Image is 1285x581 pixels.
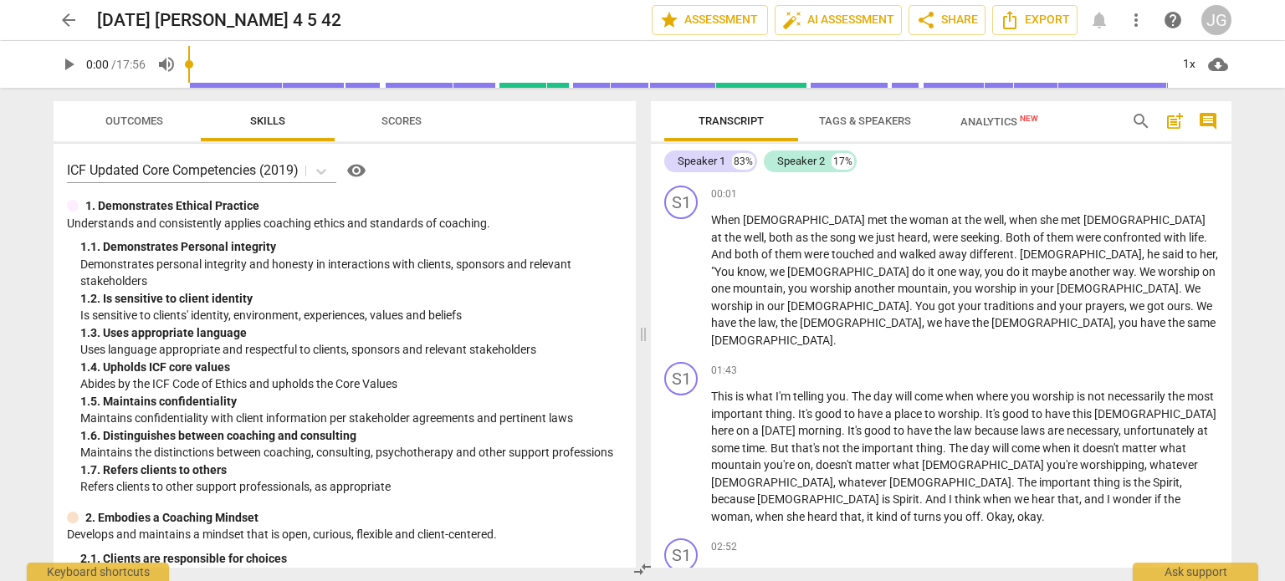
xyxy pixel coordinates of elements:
span: , [928,231,933,244]
span: It's [847,424,864,437]
span: 01:43 [711,364,737,378]
span: more_vert [1126,10,1146,30]
span: "You [711,265,737,278]
span: most [1187,390,1214,403]
span: come [914,390,945,403]
span: them [1047,231,1076,244]
span: song [830,231,858,244]
div: 1. 6. Distinguishes between coaching and consulting [80,427,622,445]
span: Scores [381,115,422,127]
span: you're [764,458,797,471]
span: , [980,265,985,278]
span: day [970,441,992,455]
span: , [1004,213,1009,227]
span: . [909,299,915,313]
span: , [1119,424,1124,437]
span: away [939,247,970,261]
span: it [1022,265,1032,278]
span: , [1216,247,1218,261]
span: important [1039,476,1093,489]
span: [DEMOGRAPHIC_DATA] [889,476,1011,489]
button: JG [1201,5,1231,35]
div: Ask support [1133,563,1258,581]
span: When [711,213,743,227]
span: thing [765,407,792,420]
span: is [1123,476,1134,489]
span: on [797,458,811,471]
span: both [769,231,796,244]
span: what [893,458,922,471]
span: it [928,265,937,278]
span: seeking [960,231,1000,244]
span: thing [1093,476,1123,489]
span: got [1147,299,1167,313]
span: You [915,299,938,313]
span: Spirit [1153,476,1180,489]
span: cloud_download [1208,54,1228,74]
span: [DEMOGRAPHIC_DATA] [787,265,912,278]
span: . [1134,265,1139,278]
span: Skills [250,115,285,127]
span: when [1009,213,1040,227]
span: place [894,407,924,420]
span: good [1002,407,1032,420]
span: way [1113,265,1134,278]
span: matter [855,458,893,471]
span: were [1076,231,1103,244]
span: know [737,265,765,278]
span: and [1037,299,1059,313]
span: of [761,247,775,261]
span: at [951,213,965,227]
span: [DEMOGRAPHIC_DATA] [1020,247,1142,261]
span: and [877,247,899,261]
span: morning [798,424,842,437]
span: . [919,492,925,506]
span: [DEMOGRAPHIC_DATA] [787,299,909,313]
span: law [758,316,776,329]
span: . [765,441,770,455]
span: on [1202,265,1216,278]
span: 0:00 [86,58,109,71]
span: share [916,10,936,30]
span: the [890,213,909,227]
span: you [953,282,975,295]
span: We [1139,265,1158,278]
p: ICF Updated Core Competencies (2019) [67,161,299,180]
span: , [811,458,816,471]
span: some [711,441,742,455]
span: mountain [898,282,948,295]
span: your [1031,282,1057,295]
span: come [1011,441,1042,455]
a: Help [1158,5,1188,35]
span: ours [1167,299,1190,313]
span: on [736,424,752,437]
span: prayers [1085,299,1124,313]
span: Transcript [699,115,764,127]
span: you're [1047,458,1080,471]
span: , [922,316,927,329]
span: , [1124,299,1129,313]
span: the [724,231,744,244]
span: . [980,407,986,420]
span: it [1073,441,1083,455]
span: to [1032,407,1045,420]
p: 1. Demonstrates Ethical Practice [85,197,259,215]
span: of [1033,231,1047,244]
span: good [864,424,893,437]
span: mountain [733,282,783,295]
span: compare_arrows [632,559,653,579]
span: worship [1158,265,1202,278]
span: have [711,316,739,329]
span: you [788,282,810,295]
button: Export [992,5,1078,35]
span: the [1168,390,1187,403]
span: just [876,231,898,244]
button: Share [909,5,986,35]
span: . [1000,231,1006,244]
span: [DEMOGRAPHIC_DATA] [922,458,1047,471]
span: worship [938,407,980,420]
span: another [854,282,898,295]
span: / 17:56 [111,58,146,71]
span: confronted [1103,231,1164,244]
